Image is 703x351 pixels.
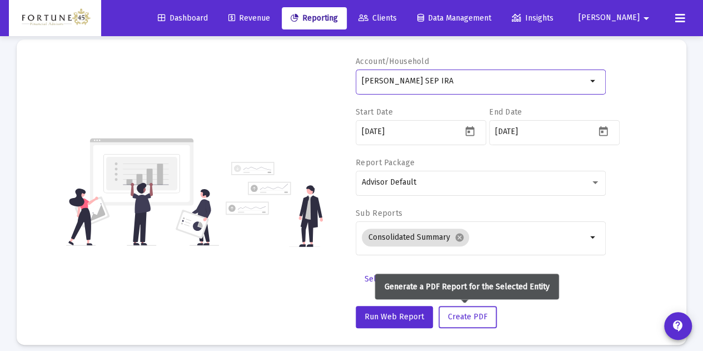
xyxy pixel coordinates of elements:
a: Revenue [220,7,279,29]
span: [PERSON_NAME] [579,13,640,23]
mat-chip-list: Selection [362,226,587,249]
input: Select a date [495,127,595,136]
mat-icon: cancel [455,233,465,243]
button: Run Web Report [356,306,433,328]
label: Sub Reports [356,209,402,218]
mat-icon: arrow_drop_down [640,7,653,29]
mat-icon: contact_support [671,319,685,333]
mat-icon: arrow_drop_down [587,231,600,244]
img: Dashboard [17,7,93,29]
img: reporting [66,137,219,247]
input: Search or select an account or household [362,77,587,86]
button: Create PDF [438,306,497,328]
button: Open calendar [595,123,611,139]
a: Dashboard [149,7,217,29]
span: Reporting [291,13,338,23]
span: Data Management [417,13,491,23]
label: Report Package [356,158,415,167]
a: Insights [503,7,562,29]
mat-chip: Consolidated Summary [362,229,469,246]
span: Run Web Report [365,312,424,322]
button: [PERSON_NAME] [565,7,666,29]
span: Create PDF [448,312,487,322]
a: Clients [350,7,406,29]
label: Start Date [356,107,393,117]
span: Dashboard [158,13,208,23]
a: Data Management [408,7,500,29]
a: Reporting [282,7,347,29]
mat-icon: arrow_drop_down [587,75,600,88]
img: reporting-alt [226,162,323,247]
span: Clients [358,13,397,23]
input: Select a date [362,127,462,136]
label: Account/Household [356,57,429,66]
button: Open calendar [462,123,478,139]
span: Additional Options [467,274,532,284]
span: Advisor Default [362,177,416,187]
label: End Date [489,107,522,117]
span: Insights [512,13,554,23]
span: Select Standard Period [365,274,447,284]
span: Revenue [228,13,270,23]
